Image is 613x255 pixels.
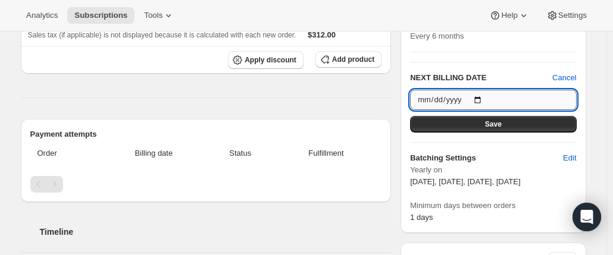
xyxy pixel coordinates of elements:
span: Analytics [26,11,58,20]
button: Save [410,116,576,133]
span: Status [210,147,271,159]
span: Add product [332,55,374,64]
h2: Payment attempts [30,128,382,140]
span: [DATE], [DATE], [DATE], [DATE] [410,177,520,186]
span: $312.00 [308,30,336,39]
button: Subscriptions [67,7,135,24]
span: Fulfillment [278,147,374,159]
span: Edit [563,152,576,164]
h2: NEXT BILLING DATE [410,72,552,84]
span: Yearly on [410,164,576,176]
span: Subscriptions [74,11,127,20]
button: Apply discount [228,51,304,69]
span: Help [501,11,517,20]
span: Every 6 months [410,32,464,40]
div: Open Intercom Messenger [573,203,601,231]
button: Add product [315,51,381,68]
span: Billing date [105,147,203,159]
button: Help [482,7,536,24]
button: Settings [539,7,594,24]
span: Minimum days between orders [410,200,576,212]
button: Analytics [19,7,65,24]
button: Edit [556,149,583,168]
span: Save [485,119,502,129]
th: Order [30,140,102,166]
span: Tools [144,11,162,20]
button: Tools [137,7,182,24]
span: Settings [558,11,587,20]
span: Sales tax (if applicable) is not displayed because it is calculated with each new order. [28,31,296,39]
h2: Timeline [40,226,392,238]
h6: Batching Settings [410,152,563,164]
span: Apply discount [245,55,296,65]
span: 1 days [410,213,433,222]
nav: Pagination [30,176,382,193]
button: Cancel [552,72,576,84]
